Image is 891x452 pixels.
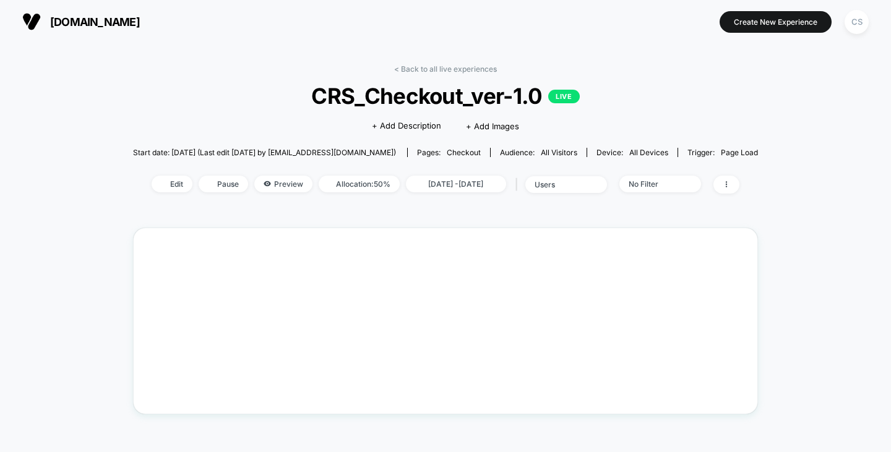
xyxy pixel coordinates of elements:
span: Page Load [721,148,758,157]
span: + Add Images [466,121,519,131]
span: [DOMAIN_NAME] [50,15,140,28]
span: Start date: [DATE] (Last edit [DATE] by [EMAIL_ADDRESS][DOMAIN_NAME]) [133,148,396,157]
button: [DOMAIN_NAME] [19,12,144,32]
a: < Back to all live experiences [394,64,497,74]
span: CRS_Checkout_ver-1.0 [165,83,727,109]
span: Edit [152,176,192,192]
p: LIVE [548,90,579,103]
div: CS [845,10,869,34]
span: Preview [254,176,312,192]
span: Device: [587,148,678,157]
button: CS [841,9,872,35]
div: Trigger: [687,148,758,157]
span: + Add Description [372,120,441,132]
div: Pages: [417,148,481,157]
span: all devices [629,148,668,157]
span: | [512,176,525,194]
button: Create New Experience [720,11,832,33]
img: Visually logo [22,12,41,31]
span: Pause [199,176,248,192]
span: [DATE] - [DATE] [406,176,506,192]
span: Allocation: 50% [319,176,400,192]
span: All Visitors [541,148,577,157]
div: No Filter [629,179,678,189]
div: users [535,180,584,189]
span: checkout [447,148,481,157]
div: Audience: [500,148,577,157]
